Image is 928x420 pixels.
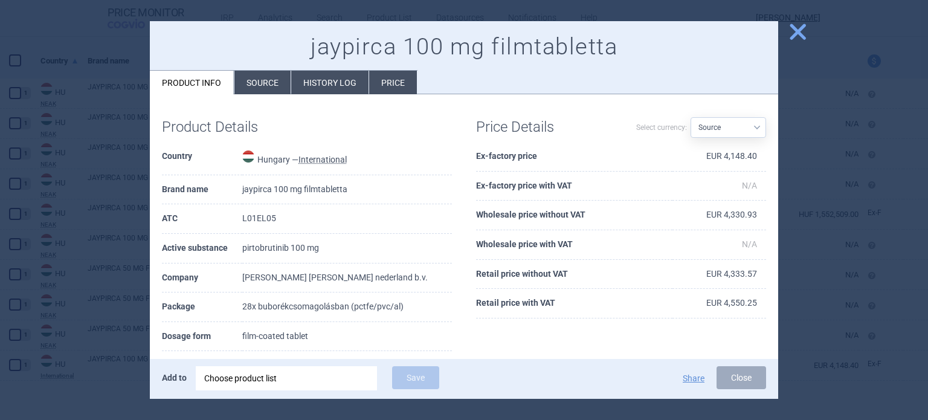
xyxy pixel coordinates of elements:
[369,71,417,94] li: Price
[476,230,672,260] th: Wholesale price with VAT
[717,366,766,389] button: Close
[162,263,242,293] th: Company
[298,155,347,164] abbr: International — The price list of reimbursed drugs for international comparison, published by the...
[476,260,672,289] th: Retail price without VAT
[162,234,242,263] th: Active substance
[242,142,452,175] td: Hungary —
[742,239,757,249] span: N/A
[150,71,234,94] li: Product info
[204,366,369,390] div: Choose product list
[476,289,672,318] th: Retail price with VAT
[476,201,672,230] th: Wholesale price without VAT
[291,71,369,94] li: History log
[242,175,452,205] td: jaypirca 100 mg filmtabletta
[234,71,291,94] li: Source
[242,292,452,322] td: 28x buborékcsomagolásban (pctfe/pvc/al)
[162,118,307,136] h1: Product Details
[392,366,439,389] button: Save
[242,351,452,381] td: pirtobrutinib 100 mg
[162,204,242,234] th: ATC
[742,181,757,190] span: N/A
[672,289,766,318] td: EUR 4,550.25
[476,118,621,136] h1: Price Details
[162,322,242,352] th: Dosage form
[242,234,452,263] td: pirtobrutinib 100 mg
[162,292,242,322] th: Package
[672,142,766,172] td: EUR 4,148.40
[242,322,452,352] td: film-coated tablet
[242,204,452,234] td: L01EL05
[636,117,687,138] label: Select currency:
[476,172,672,201] th: Ex-factory price with VAT
[242,150,254,163] img: Hungary
[162,142,242,175] th: Country
[476,142,672,172] th: Ex-factory price
[162,175,242,205] th: Brand name
[672,201,766,230] td: EUR 4,330.93
[162,366,187,389] p: Add to
[162,33,766,61] h1: jaypirca 100 mg filmtabletta
[683,374,704,383] button: Share
[672,260,766,289] td: EUR 4,333.57
[242,263,452,293] td: [PERSON_NAME] [PERSON_NAME] nederland b.v.
[162,351,242,381] th: Dosage strength
[196,366,377,390] div: Choose product list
